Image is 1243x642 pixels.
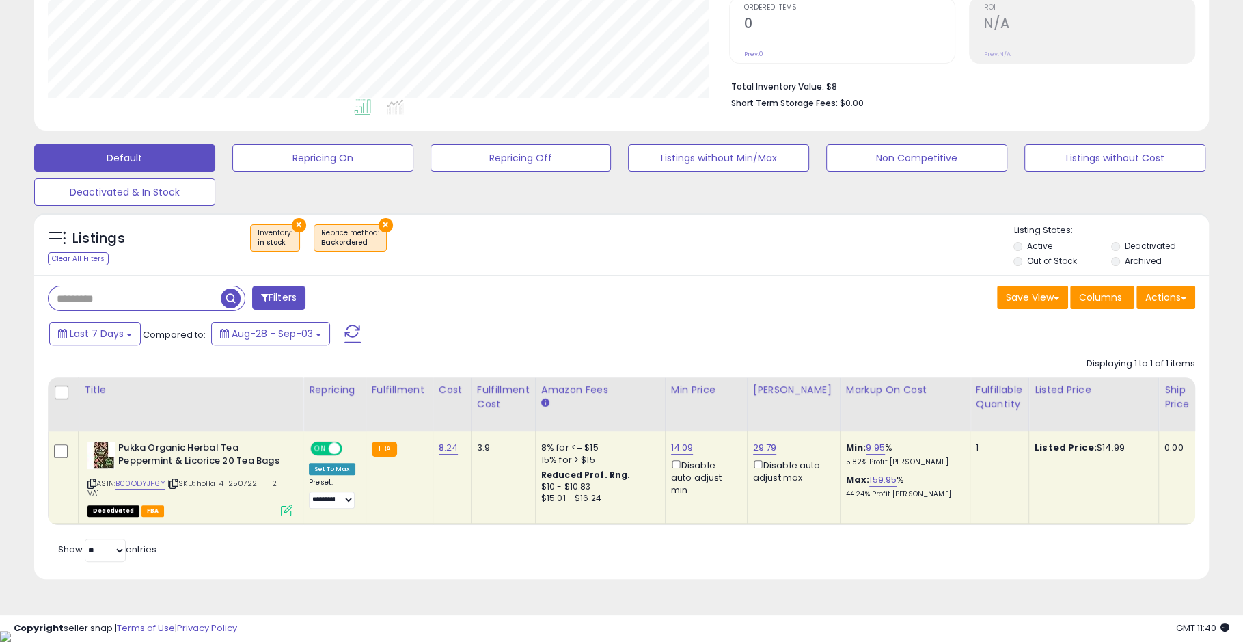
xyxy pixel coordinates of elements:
li: $8 [731,77,1185,94]
a: 14.09 [671,441,694,455]
div: [PERSON_NAME] [753,383,834,397]
div: Fulfillment Cost [477,383,530,412]
div: $10 - $10.83 [541,481,655,493]
th: The percentage added to the cost of goods (COGS) that forms the calculator for Min & Max prices. [840,377,970,431]
p: Listing States: [1013,224,1209,237]
button: Default [34,144,215,172]
div: 8% for <= $15 [541,442,655,454]
span: Aug-28 - Sep-03 [232,327,313,340]
small: Amazon Fees. [541,397,549,410]
span: ON [312,443,329,455]
b: Listed Price: [1035,441,1097,454]
div: Ship Price [1164,383,1192,412]
button: Deactivated & In Stock [34,178,215,206]
span: Ordered Items [744,4,955,12]
span: 2025-09-11 11:40 GMT [1176,621,1229,634]
span: Compared to: [143,328,206,341]
button: Aug-28 - Sep-03 [211,322,330,345]
div: 3.9 [477,442,525,454]
div: Clear All Filters [48,252,109,265]
div: Repricing [309,383,360,397]
b: Max: [846,473,870,486]
b: Short Term Storage Fees: [731,97,838,109]
span: All listings that are unavailable for purchase on Amazon for any reason other than out-of-stock [87,505,139,517]
button: Repricing On [232,144,413,172]
a: B00ODYJF6Y [115,478,165,490]
div: % [846,474,959,499]
span: OFF [340,443,362,455]
div: % [846,442,959,467]
strong: Copyright [14,621,64,634]
h2: N/A [984,16,1194,34]
button: Listings without Min/Max [628,144,809,172]
div: Backordered [321,238,379,248]
h5: Listings [72,229,125,248]
div: $14.99 [1035,442,1148,454]
button: Repricing Off [431,144,612,172]
button: Filters [252,286,305,310]
div: Set To Max [309,463,355,475]
span: $0.00 [840,96,864,109]
button: Save View [997,286,1068,309]
div: 1 [976,442,1018,454]
a: 159.95 [869,473,897,487]
a: 9.95 [866,441,885,455]
span: ROI [984,4,1194,12]
a: Terms of Use [117,621,175,634]
div: Preset: [309,478,355,509]
p: 5.82% Profit [PERSON_NAME] [846,457,959,467]
small: Prev: 0 [744,50,763,58]
button: Non Competitive [826,144,1007,172]
label: Active [1027,240,1052,252]
img: 51VjyOAYDXL._SL40_.jpg [87,442,115,469]
button: Listings without Cost [1024,144,1205,172]
div: Cost [439,383,465,397]
span: Reprice method : [321,228,379,248]
b: Reduced Prof. Rng. [541,469,631,481]
a: 29.79 [753,441,777,455]
small: Prev: N/A [984,50,1011,58]
div: $15.01 - $16.24 [541,493,655,505]
div: Title [84,383,297,397]
div: Fulfillment [372,383,427,397]
button: × [292,218,306,232]
button: × [379,218,393,232]
span: Show: entries [58,543,156,556]
h2: 0 [744,16,955,34]
div: in stock [258,238,292,248]
b: Pukka Organic Herbal Tea Peppermint & Licorice 20 Tea Bags [118,442,284,470]
small: FBA [372,442,397,457]
b: Min: [846,441,866,454]
button: Columns [1070,286,1134,309]
div: Disable auto adjust min [671,457,737,496]
div: Disable auto adjust max [753,457,830,484]
a: 8.24 [439,441,459,455]
div: seller snap | | [14,622,237,635]
button: Actions [1136,286,1195,309]
label: Out of Stock [1027,255,1077,267]
span: | SKU: holla-4-250722---12-VA1 [87,478,282,498]
span: Columns [1079,291,1122,304]
div: Listed Price [1035,383,1153,397]
div: ASIN: [87,442,292,515]
div: Fulfillable Quantity [976,383,1023,412]
div: Min Price [671,383,741,397]
label: Archived [1125,255,1162,267]
div: 0.00 [1164,442,1187,454]
button: Last 7 Days [49,322,141,345]
a: Privacy Policy [177,621,237,634]
span: Inventory : [258,228,292,248]
label: Deactivated [1125,240,1176,252]
p: 44.24% Profit [PERSON_NAME] [846,490,959,499]
span: FBA [141,505,165,517]
div: Displaying 1 to 1 of 1 items [1087,358,1195,371]
div: Amazon Fees [541,383,659,397]
b: Total Inventory Value: [731,81,824,92]
div: 15% for > $15 [541,454,655,466]
span: Last 7 Days [70,327,124,340]
div: Markup on Cost [846,383,964,397]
